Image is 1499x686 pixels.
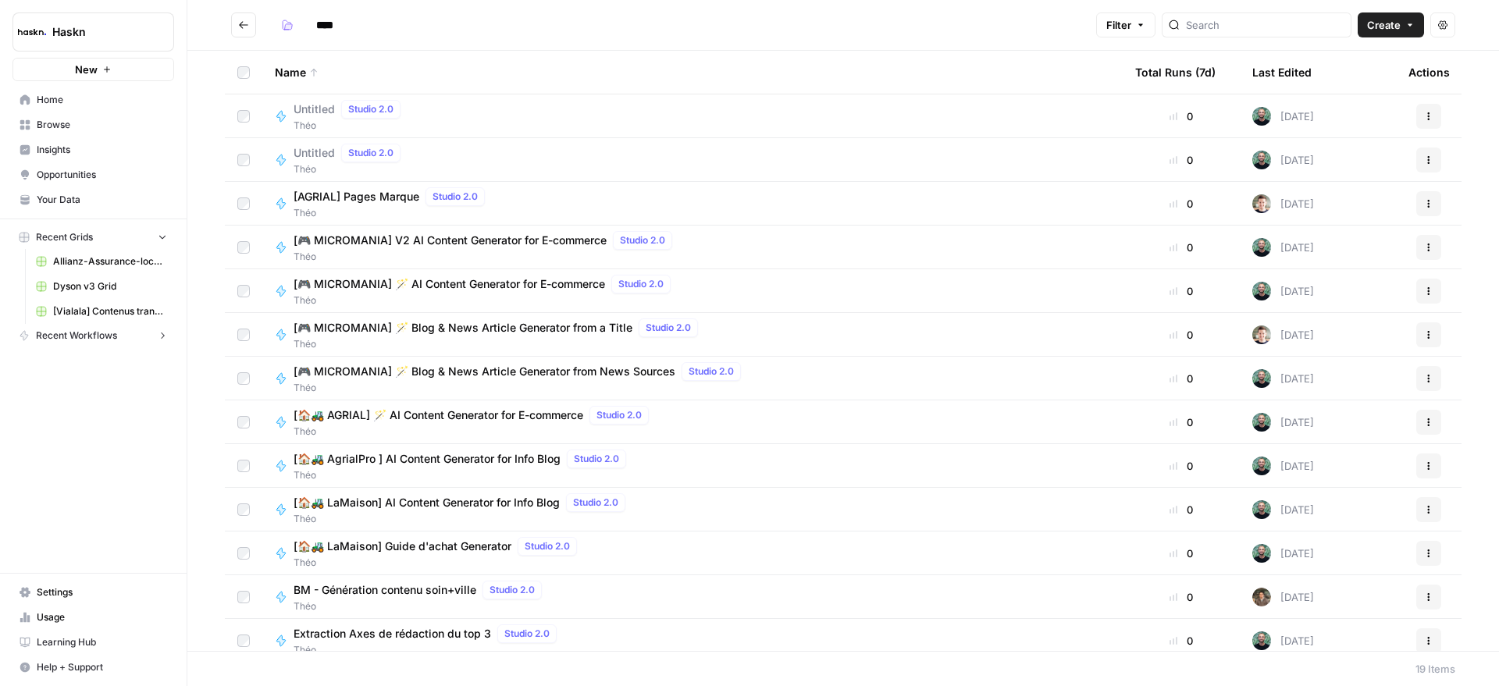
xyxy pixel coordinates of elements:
[275,144,1110,176] a: UntitledStudio 2.0Théo
[1135,283,1227,299] div: 0
[231,12,256,37] button: Go back
[37,168,167,182] span: Opportunities
[37,93,167,107] span: Home
[37,610,167,624] span: Usage
[275,51,1110,94] div: Name
[1135,546,1227,561] div: 0
[294,626,491,642] span: Extraction Axes de rédaction du top 3
[1252,544,1314,563] div: [DATE]
[37,143,167,157] span: Insights
[574,452,619,466] span: Studio 2.0
[294,162,407,176] span: Théo
[1252,413,1271,432] img: eldrt0s0bgdfrxd9l65lxkaynort
[1135,196,1227,211] div: 0
[294,119,407,133] span: Théo
[53,279,167,293] span: Dyson v3 Grid
[1252,457,1314,475] div: [DATE]
[1252,500,1271,519] img: eldrt0s0bgdfrxd9l65lxkaynort
[1135,633,1227,649] div: 0
[646,321,691,335] span: Studio 2.0
[37,660,167,674] span: Help + Support
[294,512,632,526] span: Théo
[275,624,1110,657] a: Extraction Axes de rédaction du top 3Studio 2.0Théo
[294,556,583,570] span: Théo
[12,87,174,112] a: Home
[29,299,174,324] a: [Vialala] Contenus transactionnels
[1135,589,1227,605] div: 0
[1096,12,1155,37] button: Filter
[275,450,1110,482] a: [🏠🚜 AgrialPro ] AI Content Generator for Info BlogStudio 2.0Théo
[52,24,147,40] span: Haskn
[36,230,93,244] span: Recent Grids
[1252,238,1271,257] img: eldrt0s0bgdfrxd9l65lxkaynort
[525,539,570,553] span: Studio 2.0
[490,583,535,597] span: Studio 2.0
[1252,282,1314,300] div: [DATE]
[1252,631,1271,650] img: eldrt0s0bgdfrxd9l65lxkaynort
[12,12,174,52] button: Workspace: Haskn
[275,275,1110,307] a: [🎮 MICROMANIA] 🪄 AI Content Generator for E-commerceStudio 2.0Théo
[275,318,1110,351] a: [🎮 MICROMANIA] 🪄 Blog & News Article Generator from a TitleStudio 2.0Théo
[1186,17,1344,33] input: Search
[1252,631,1314,650] div: [DATE]
[294,233,607,248] span: [🎮 MICROMANIA] V2 AI Content Generator for E-commerce
[294,320,632,336] span: [🎮 MICROMANIA] 🪄 Blog & News Article Generator from a Title
[294,538,511,554] span: [🏠🚜 LaMaison] Guide d'achat Generator
[12,112,174,137] a: Browse
[12,605,174,630] a: Usage
[29,274,174,299] a: Dyson v3 Grid
[29,249,174,274] a: Allianz-Assurance-local v2 Grid
[689,364,734,379] span: Studio 2.0
[37,193,167,207] span: Your Data
[53,304,167,318] span: [Vialala] Contenus transactionnels
[37,118,167,132] span: Browse
[1252,238,1314,257] div: [DATE]
[1252,51,1312,94] div: Last Edited
[12,324,174,347] button: Recent Workflows
[275,493,1110,526] a: [🏠🚜 LaMaison] AI Content Generator for Info BlogStudio 2.0Théo
[12,580,174,605] a: Settings
[1252,194,1314,213] div: [DATE]
[275,406,1110,439] a: [🏠🚜 AGRIAL] 🪄 AI Content Generator for E-commerceStudio 2.0Théo
[12,226,174,249] button: Recent Grids
[1135,458,1227,474] div: 0
[294,337,704,351] span: Théo
[12,630,174,655] a: Learning Hub
[294,276,605,292] span: [🎮 MICROMANIA] 🪄 AI Content Generator for E-commerce
[275,187,1110,220] a: [AGRIAL] Pages MarqueStudio 2.0Théo
[18,18,46,46] img: Haskn Logo
[294,381,747,395] span: Théo
[1135,327,1227,343] div: 0
[573,496,618,510] span: Studio 2.0
[433,190,478,204] span: Studio 2.0
[275,537,1110,570] a: [🏠🚜 LaMaison] Guide d'achat GeneratorStudio 2.0Théo
[1252,544,1271,563] img: eldrt0s0bgdfrxd9l65lxkaynort
[1252,457,1271,475] img: eldrt0s0bgdfrxd9l65lxkaynort
[294,189,419,204] span: [AGRIAL] Pages Marque
[36,329,117,343] span: Recent Workflows
[596,408,642,422] span: Studio 2.0
[275,362,1110,395] a: [🎮 MICROMANIA] 🪄 Blog & News Article Generator from News SourcesStudio 2.0Théo
[12,187,174,212] a: Your Data
[294,425,655,439] span: Théo
[294,599,548,613] span: Théo
[1252,282,1271,300] img: eldrt0s0bgdfrxd9l65lxkaynort
[275,231,1110,264] a: [🎮 MICROMANIA] V2 AI Content Generator for E-commerceStudio 2.0Théo
[1252,107,1314,126] div: [DATE]
[294,293,677,307] span: Théo
[294,468,632,482] span: Théo
[1358,12,1424,37] button: Create
[1106,17,1131,33] span: Filter
[294,250,678,264] span: Théo
[294,206,491,220] span: Théo
[1408,51,1450,94] div: Actions
[1252,588,1271,606] img: qb0ypgzym8ajfvq1ke5e2cdn2jvt
[53,254,167,268] span: Allianz-Assurance-local v2 Grid
[504,627,550,641] span: Studio 2.0
[294,582,476,598] span: BM - Génération contenu soin+ville
[12,655,174,680] button: Help + Support
[294,407,583,423] span: [🏠🚜 AGRIAL] 🪄 AI Content Generator for E-commerce
[294,364,675,379] span: [🎮 MICROMANIA] 🪄 Blog & News Article Generator from News Sources
[1252,500,1314,519] div: [DATE]
[37,585,167,599] span: Settings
